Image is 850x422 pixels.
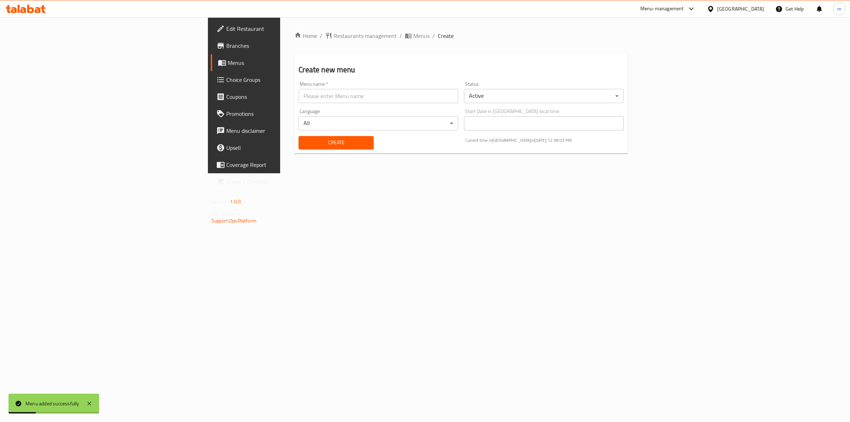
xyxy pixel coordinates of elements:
[465,137,624,144] p: Current time in [GEOGRAPHIC_DATA] is [DATE] 12:38:03 PM
[226,75,344,84] span: Choice Groups
[226,161,344,169] span: Coverage Report
[211,197,229,206] span: Version:
[438,32,454,40] span: Create
[325,32,397,40] a: Restaurants management
[25,400,79,407] div: Menu added successfully
[226,92,344,101] span: Coupons
[226,126,344,135] span: Menu disclaimer
[211,105,350,122] a: Promotions
[413,32,430,40] span: Menus
[211,20,350,37] a: Edit Restaurant
[294,32,628,40] nav: breadcrumb
[299,64,624,75] h2: Create new menu
[228,58,344,67] span: Menus
[211,88,350,105] a: Coupons
[230,197,241,206] span: 1.0.0
[211,122,350,139] a: Menu disclaimer
[334,32,397,40] span: Restaurants management
[299,89,458,103] input: Please enter Menu name
[226,144,344,152] span: Upsell
[226,41,344,50] span: Branches
[399,32,402,40] li: /
[717,5,764,13] div: [GEOGRAPHIC_DATA]
[211,71,350,88] a: Choice Groups
[405,32,430,40] a: Menus
[211,54,350,71] a: Menus
[211,216,256,225] a: Support.OpsPlatform
[211,37,350,54] a: Branches
[304,138,368,147] span: Create
[464,89,624,103] div: Active
[211,173,350,190] a: Grocery Checklist
[837,5,841,13] span: m
[299,116,458,130] div: All
[226,178,344,186] span: Grocery Checklist
[226,109,344,118] span: Promotions
[211,139,350,156] a: Upsell
[432,32,435,40] li: /
[211,156,350,173] a: Coverage Report
[640,5,684,13] div: Menu-management
[226,24,344,33] span: Edit Restaurant
[211,209,244,218] span: Get support on:
[299,136,373,149] button: Create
